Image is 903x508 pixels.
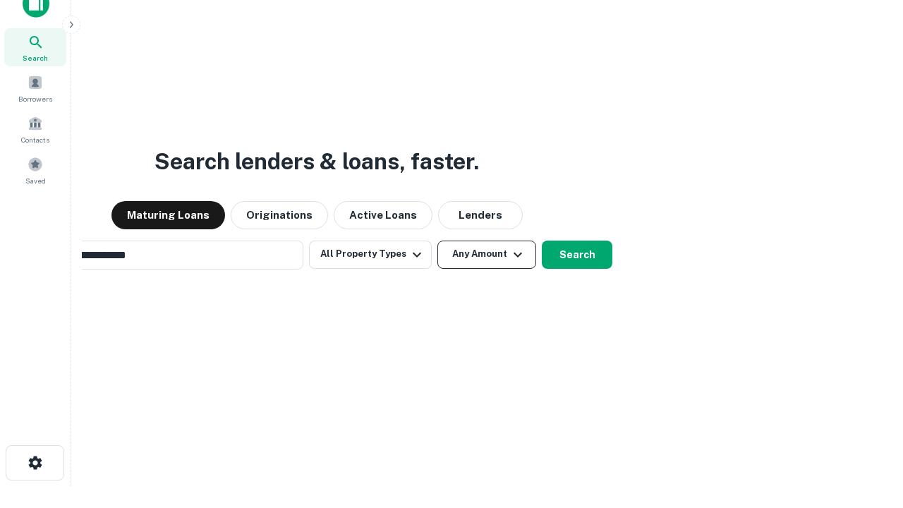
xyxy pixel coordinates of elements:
button: Maturing Loans [111,201,225,229]
button: All Property Types [309,241,432,269]
iframe: Chat Widget [832,395,903,463]
span: Search [23,52,48,64]
a: Search [4,28,66,66]
h3: Search lenders & loans, faster. [154,145,479,179]
a: Saved [4,151,66,189]
span: Contacts [21,134,49,145]
span: Saved [25,175,46,186]
button: Any Amount [437,241,536,269]
span: Borrowers [18,93,52,104]
a: Borrowers [4,69,66,107]
button: Originations [231,201,328,229]
button: Search [542,241,612,269]
button: Lenders [438,201,523,229]
button: Active Loans [334,201,432,229]
a: Contacts [4,110,66,148]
